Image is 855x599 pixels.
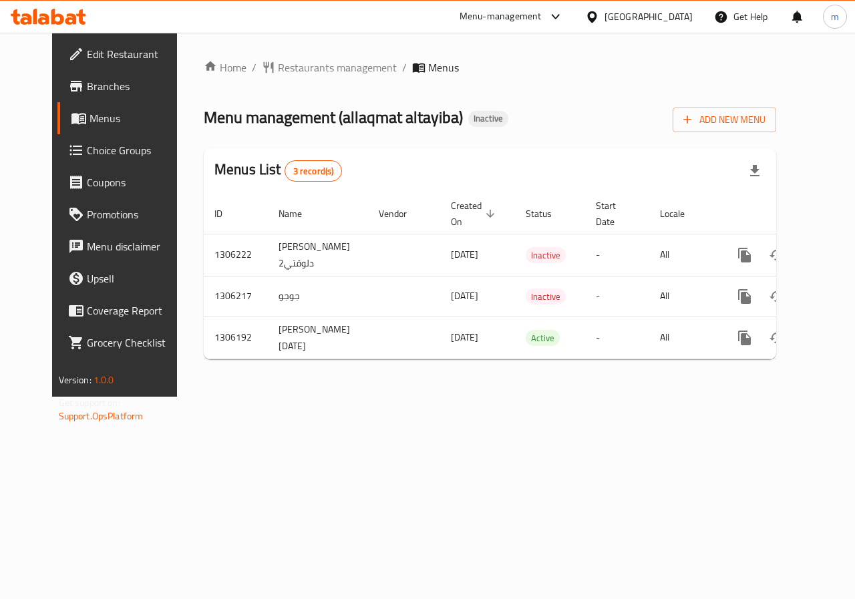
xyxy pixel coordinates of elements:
span: Created On [451,198,499,230]
span: Add New Menu [683,112,765,128]
span: 1.0.0 [94,371,114,389]
span: Status [526,206,569,222]
a: Support.OpsPlatform [59,407,144,425]
span: Menu management ( allaqmat altayiba ) [204,102,463,132]
a: Coupons [57,166,195,198]
nav: breadcrumb [204,59,776,75]
a: Menu disclaimer [57,230,195,262]
a: Coverage Report [57,294,195,327]
span: Menus [428,59,459,75]
td: - [585,234,649,276]
span: Get support on: [59,394,120,411]
a: Restaurants management [262,59,397,75]
span: Inactive [526,289,566,305]
span: Promotions [87,206,184,222]
span: Name [279,206,319,222]
span: Branches [87,78,184,94]
span: Edit Restaurant [87,46,184,62]
td: 1306217 [204,276,268,317]
div: Active [526,330,560,346]
span: Menus [90,110,184,126]
div: Export file [739,155,771,187]
a: Grocery Checklist [57,327,195,359]
span: [DATE] [451,287,478,305]
span: [DATE] [451,329,478,346]
button: Change Status [761,322,793,354]
a: Choice Groups [57,134,195,166]
div: Total records count [285,160,343,182]
span: Start Date [596,198,633,230]
button: Add New Menu [673,108,776,132]
td: All [649,234,718,276]
span: Inactive [526,248,566,263]
a: Branches [57,70,195,102]
a: Menus [57,102,195,134]
span: m [831,9,839,24]
span: Grocery Checklist [87,335,184,351]
div: Menu-management [460,9,542,25]
span: Locale [660,206,702,222]
span: Inactive [468,113,508,124]
h2: Menus List [214,160,342,182]
td: All [649,276,718,317]
span: 3 record(s) [285,165,342,178]
td: [PERSON_NAME] [DATE] [268,317,368,359]
span: Version: [59,371,92,389]
span: Menu disclaimer [87,238,184,254]
td: 1306192 [204,317,268,359]
a: Edit Restaurant [57,38,195,70]
a: Upsell [57,262,195,294]
div: [GEOGRAPHIC_DATA] [605,9,693,24]
span: Vendor [379,206,424,222]
span: Upsell [87,270,184,286]
span: Restaurants management [278,59,397,75]
button: more [729,239,761,271]
span: Coupons [87,174,184,190]
td: - [585,317,649,359]
td: 1306222 [204,234,268,276]
td: All [649,317,718,359]
a: Promotions [57,198,195,230]
li: / [252,59,256,75]
span: Choice Groups [87,142,184,158]
button: Change Status [761,239,793,271]
button: more [729,280,761,313]
td: - [585,276,649,317]
span: [DATE] [451,246,478,263]
li: / [402,59,407,75]
span: ID [214,206,240,222]
button: Change Status [761,280,793,313]
div: Inactive [526,247,566,263]
span: Active [526,331,560,346]
span: Coverage Report [87,303,184,319]
td: [PERSON_NAME] دلوقتي2 [268,234,368,276]
td: جوجو [268,276,368,317]
div: Inactive [468,111,508,127]
a: Home [204,59,246,75]
button: more [729,322,761,354]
